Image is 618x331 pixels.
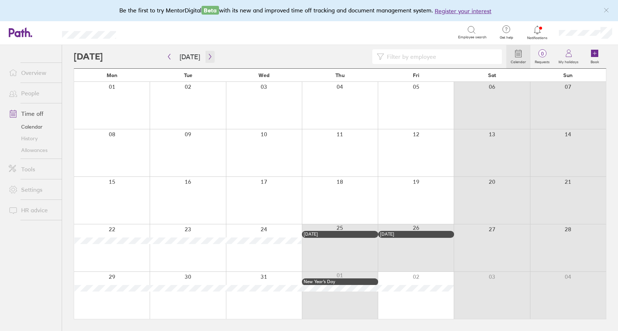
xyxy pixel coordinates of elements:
[3,133,62,144] a: History
[136,29,154,35] div: Search
[583,45,606,68] a: Book
[495,35,518,40] span: Get help
[458,35,487,39] span: Employee search
[3,182,62,197] a: Settings
[384,50,498,64] input: Filter by employee
[554,45,583,68] a: My holidays
[3,162,62,176] a: Tools
[304,279,376,284] div: New Year’s Day
[119,6,499,15] div: Be the first to try MentorDigital with its new and improved time off tracking and document manage...
[184,72,192,78] span: Tue
[3,203,62,217] a: HR advice
[526,36,549,40] span: Notifications
[380,232,452,237] div: [DATE]
[530,45,554,68] a: 0Requests
[526,25,549,40] a: Notifications
[258,72,269,78] span: Wed
[107,72,118,78] span: Mon
[530,51,554,57] span: 0
[3,144,62,156] a: Allowances
[563,72,573,78] span: Sun
[586,58,603,64] label: Book
[201,6,219,15] span: Beta
[3,86,62,100] a: People
[335,72,345,78] span: Thu
[506,45,530,68] a: Calendar
[174,51,206,63] button: [DATE]
[3,121,62,133] a: Calendar
[530,58,554,64] label: Requests
[435,7,491,15] button: Register your interest
[506,58,530,64] label: Calendar
[488,72,496,78] span: Sat
[304,232,376,237] div: [DATE]
[3,65,62,80] a: Overview
[3,106,62,121] a: Time off
[413,72,419,78] span: Fri
[554,58,583,64] label: My holidays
